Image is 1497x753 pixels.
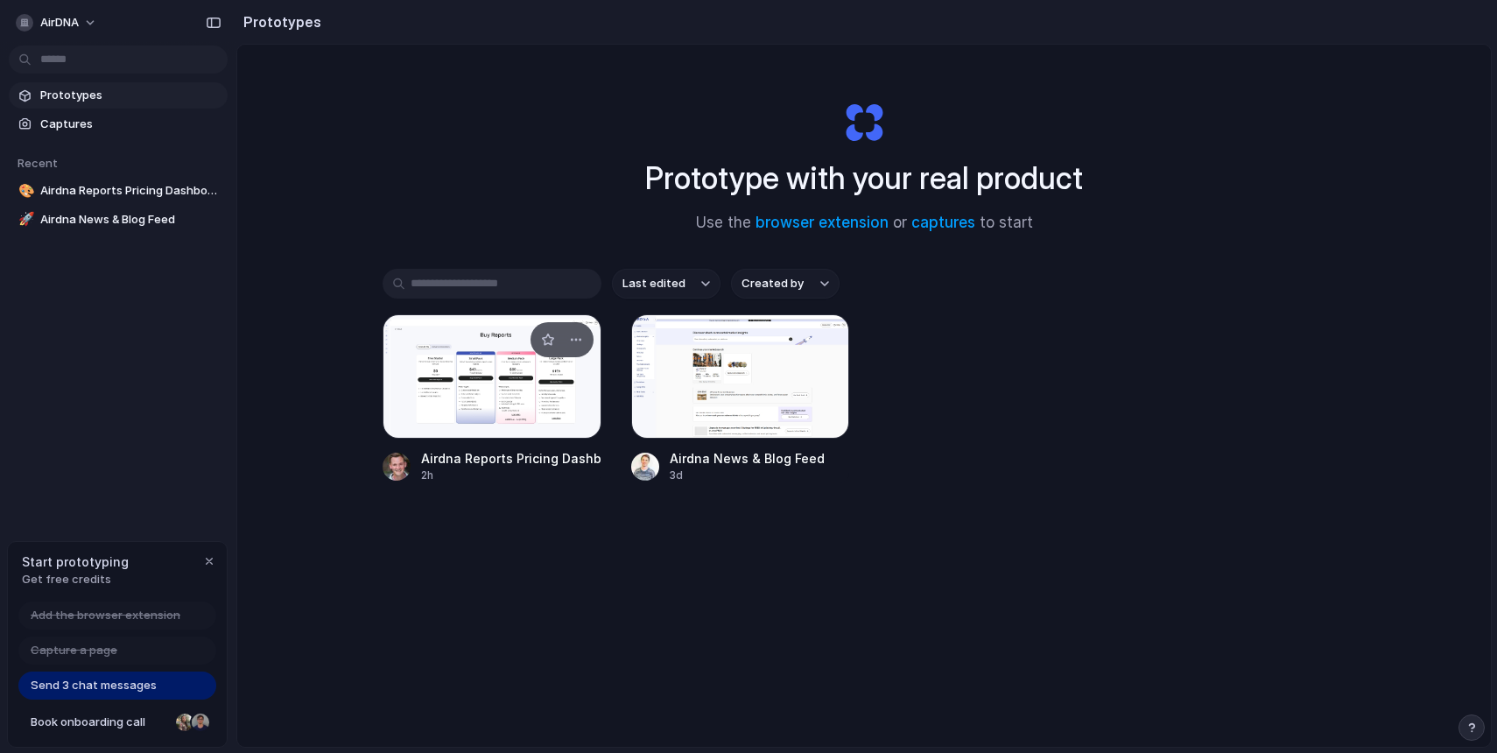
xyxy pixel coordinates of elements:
span: Captures [40,116,221,133]
span: Last edited [622,275,685,292]
button: Last edited [612,269,720,299]
button: 🎨 [16,182,33,200]
span: AirDNA [40,14,79,32]
span: Get free credits [22,571,129,588]
h2: Prototypes [236,11,321,32]
span: Add the browser extension [31,607,180,624]
div: Airdna Reports Pricing Dashboard [421,449,601,468]
span: Airdna News & Blog Feed [40,211,221,229]
button: Created by [731,269,840,299]
span: Created by [741,275,804,292]
a: 🚀Airdna News & Blog Feed [9,207,228,233]
span: Recent [18,156,58,170]
a: Airdna News & Blog FeedAirdna News & Blog Feed3d [631,314,850,483]
a: browser extension [756,214,889,231]
h1: Prototype with your real product [645,155,1083,201]
a: Airdna Reports Pricing DashboardAirdna Reports Pricing Dashboard2h [383,314,601,483]
div: 2h [421,468,601,483]
div: Nicole Kubica [174,712,195,733]
div: 🎨 [18,181,31,201]
div: 3d [670,468,825,483]
span: Send 3 chat messages [31,677,157,694]
button: 🚀 [16,211,33,229]
span: Capture a page [31,642,117,659]
div: Christian Iacullo [190,712,211,733]
div: 🚀 [18,209,31,229]
a: captures [911,214,975,231]
span: Use the or to start [696,212,1033,235]
div: Airdna News & Blog Feed [670,449,825,468]
span: Prototypes [40,87,221,104]
a: Book onboarding call [18,708,216,736]
a: 🎨Airdna Reports Pricing Dashboard [9,178,228,204]
button: AirDNA [9,9,106,37]
a: Prototypes [9,82,228,109]
span: Start prototyping [22,552,129,571]
span: Book onboarding call [31,714,169,731]
span: Airdna Reports Pricing Dashboard [40,182,221,200]
a: Captures [9,111,228,137]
